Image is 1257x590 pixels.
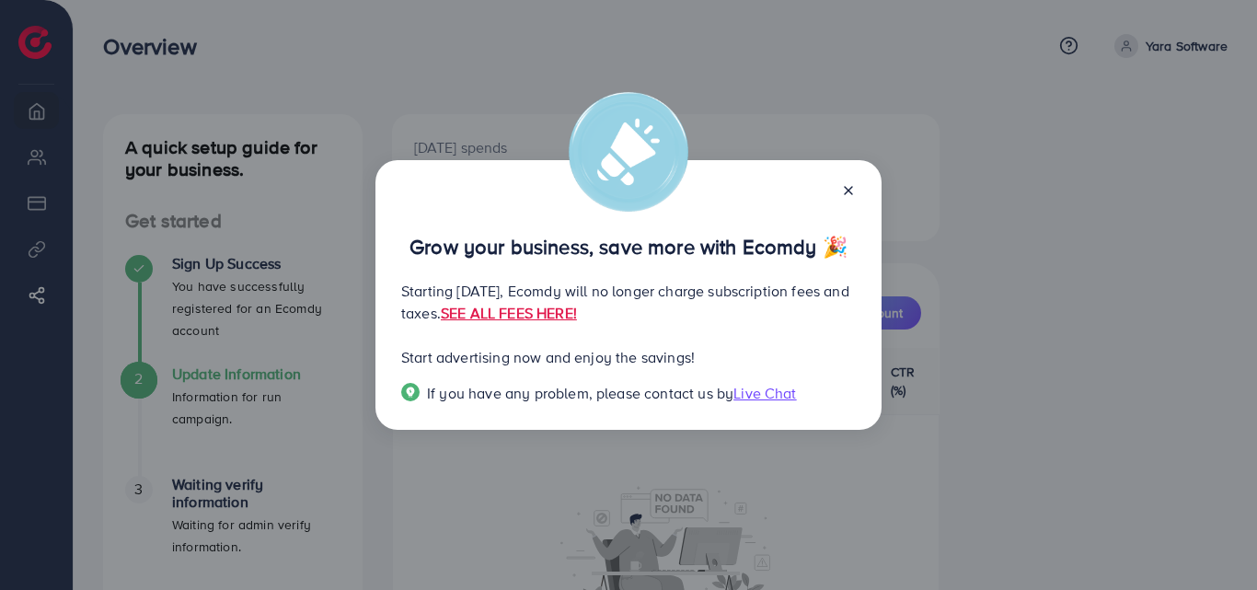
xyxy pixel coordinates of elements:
[401,280,856,324] p: Starting [DATE], Ecomdy will no longer charge subscription fees and taxes.
[401,346,856,368] p: Start advertising now and enjoy the savings!
[401,236,856,258] p: Grow your business, save more with Ecomdy 🎉
[441,303,577,323] a: SEE ALL FEES HERE!
[401,383,420,401] img: Popup guide
[733,383,796,403] span: Live Chat
[427,383,733,403] span: If you have any problem, please contact us by
[569,92,688,212] img: alert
